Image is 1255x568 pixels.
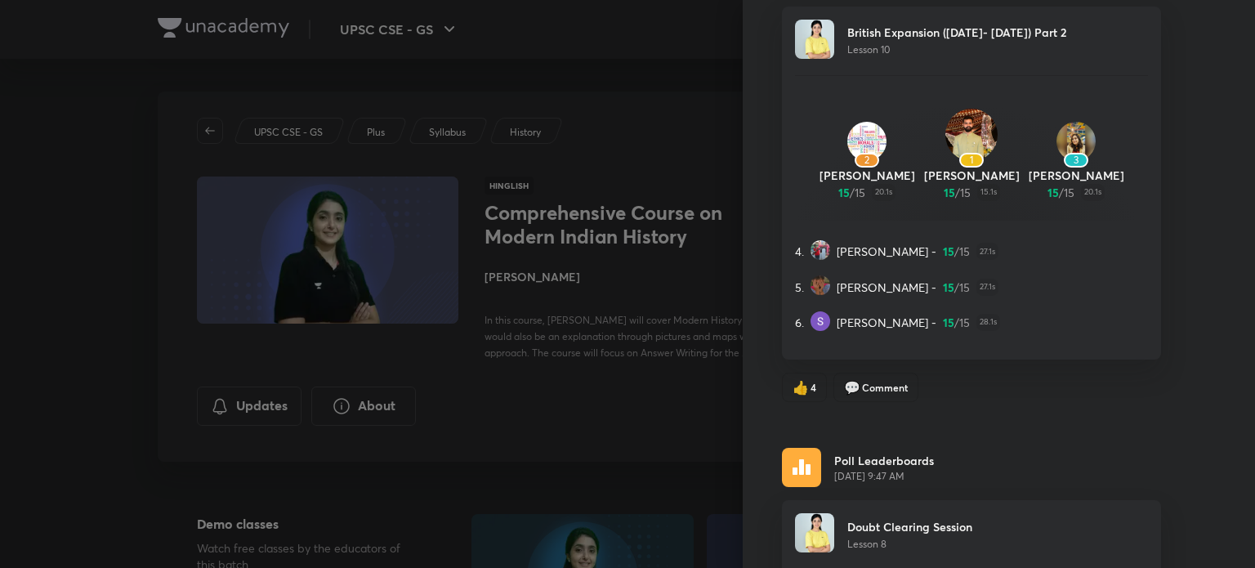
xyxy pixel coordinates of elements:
img: Avatar [1056,122,1096,161]
span: 15 [943,314,954,331]
span: / [1059,184,1064,201]
p: Poll Leaderboards [834,452,934,469]
span: [PERSON_NAME] - [837,279,936,296]
span: 20.1s [1081,184,1105,201]
span: 15 [943,243,954,260]
span: 15 [959,279,970,296]
span: / [850,184,855,201]
img: rescheduled [782,448,821,487]
span: 15 [855,184,865,201]
img: Avatar [795,20,834,59]
span: [PERSON_NAME] - [837,243,936,260]
span: 27.1s [976,243,998,260]
span: 15 [944,184,955,201]
span: 15 [959,243,970,260]
span: 20.1s [872,184,895,201]
div: 1 [959,153,984,168]
span: [DATE] 9:47 AM [834,469,934,484]
span: 15 [1064,184,1074,201]
img: Avatar [795,513,834,552]
span: 15 [959,314,970,331]
span: 15 [838,184,850,201]
span: / [955,184,960,201]
span: like [793,380,809,395]
span: Lesson 10 [847,43,890,56]
img: Avatar [847,122,887,161]
span: 28.1s [976,314,1000,331]
span: 5. [795,279,804,296]
span: [PERSON_NAME] - [837,314,936,331]
span: 4 [811,380,816,395]
img: Avatar [945,109,998,161]
span: / [954,314,959,331]
span: 15.1s [977,184,1000,201]
span: 15 [1047,184,1059,201]
p: [PERSON_NAME] [815,167,919,184]
span: 27.1s [976,279,998,296]
span: Lesson 8 [847,538,887,550]
span: Comment [862,380,908,395]
span: comment [844,380,860,395]
span: 15 [960,184,971,201]
img: Avatar [811,275,830,295]
span: / [954,279,959,296]
span: 4. [795,243,804,260]
p: British Expansion ([DATE]- [DATE]) Part 2 [847,24,1066,41]
span: 15 [943,279,954,296]
span: 6. [795,314,804,331]
span: / [954,243,959,260]
div: 2 [855,153,879,168]
div: 3 [1064,153,1088,168]
img: Avatar [811,240,830,260]
p: [PERSON_NAME] [1024,167,1128,184]
img: Avatar [811,311,830,331]
p: [PERSON_NAME] [919,167,1024,184]
p: Doubt Clearing Session [847,518,972,535]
